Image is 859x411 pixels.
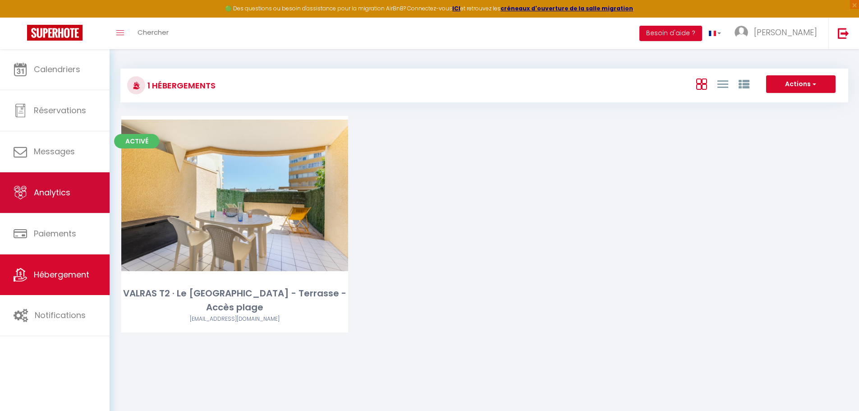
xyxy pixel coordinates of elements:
[34,269,89,280] span: Hébergement
[34,187,70,198] span: Analytics
[452,5,460,12] a: ICI
[131,18,175,49] a: Chercher
[717,76,728,91] a: Vue en Liste
[121,286,348,315] div: VALRAS T2 · Le [GEOGRAPHIC_DATA] - Terrasse - Accès plage
[639,26,702,41] button: Besoin d'aide ?
[34,146,75,157] span: Messages
[7,4,34,31] button: Ouvrir le widget de chat LiveChat
[138,28,169,37] span: Chercher
[739,76,749,91] a: Vue par Groupe
[838,28,849,39] img: logout
[35,309,86,321] span: Notifications
[501,5,633,12] a: créneaux d'ouverture de la salle migration
[766,75,836,93] button: Actions
[34,228,76,239] span: Paiements
[34,64,80,75] span: Calendriers
[735,26,748,39] img: ...
[121,315,348,323] div: Airbnb
[114,134,159,148] span: Activé
[728,18,828,49] a: ... [PERSON_NAME]
[145,75,216,96] h3: 1 Hébergements
[27,25,83,41] img: Super Booking
[696,76,707,91] a: Vue en Box
[754,27,817,38] span: [PERSON_NAME]
[34,105,86,116] span: Réservations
